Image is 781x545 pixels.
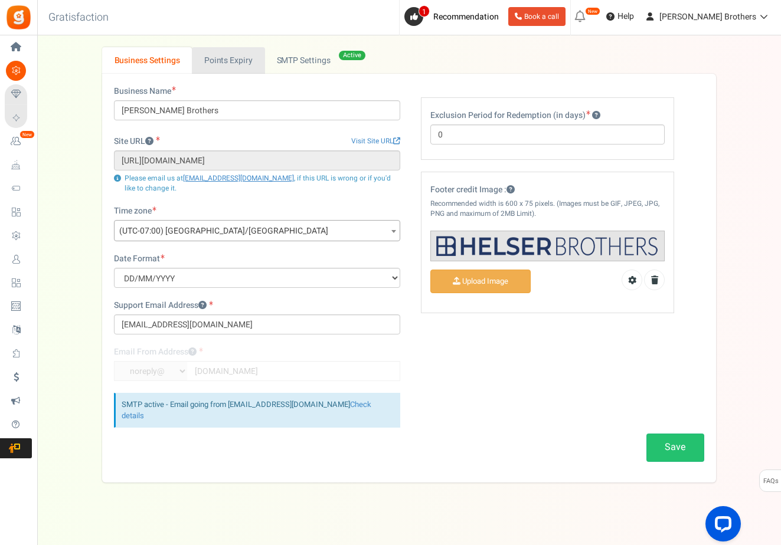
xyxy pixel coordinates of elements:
[192,47,264,74] a: Points Expiry
[615,11,634,22] span: Help
[430,184,515,196] label: Footer credit Image :
[114,173,400,193] p: Please email us at , if this URL is wrong or if you'd like to change it.
[646,434,704,461] button: Save
[585,7,600,15] em: New
[114,393,400,428] div: SMTP active - Email going from [EMAIL_ADDRESS][DOMAIN_NAME]
[5,132,32,152] a: New
[506,183,515,196] span: This feature will allow you to display your own branding in the footer section of your campaigns.
[430,110,600,122] label: Exclusion Period for Redemption (in days)
[508,7,566,26] a: Book a call
[114,205,156,217] label: Time zone
[114,220,400,241] span: (UTC-07:00) America/Phoenix
[5,4,32,31] img: Gratisfaction
[430,199,665,219] p: Recommended width is 600 x 75 pixels. (Images must be GIF, JPEG, JPG, PNG and maximum of 2MB Limit).
[433,11,499,23] span: Recommendation
[763,470,779,493] span: FAQs
[115,221,400,242] span: (UTC-07:00) America/Phoenix
[114,253,165,265] label: Date Format
[351,136,400,146] a: Visit Site URL
[114,100,400,120] input: Your business name
[19,130,35,139] em: New
[659,11,756,23] span: [PERSON_NAME] Brothers
[183,173,294,183] a: [EMAIL_ADDRESS][DOMAIN_NAME]
[35,6,122,29] h3: Gratisfaction
[114,136,160,147] label: Site URL
[602,7,639,26] a: Help
[339,51,365,60] span: Active
[122,399,371,421] a: Check details
[265,47,371,74] a: ActiveSMTP Settings
[419,5,430,17] span: 1
[102,47,192,74] a: Business Settings
[404,7,504,26] a: 1 Recommendation
[114,314,400,334] input: support@yourdomain.com
[114,150,400,170] input: http://www.example.com
[114,300,213,311] label: Support Email Address
[114,86,176,97] label: Business Name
